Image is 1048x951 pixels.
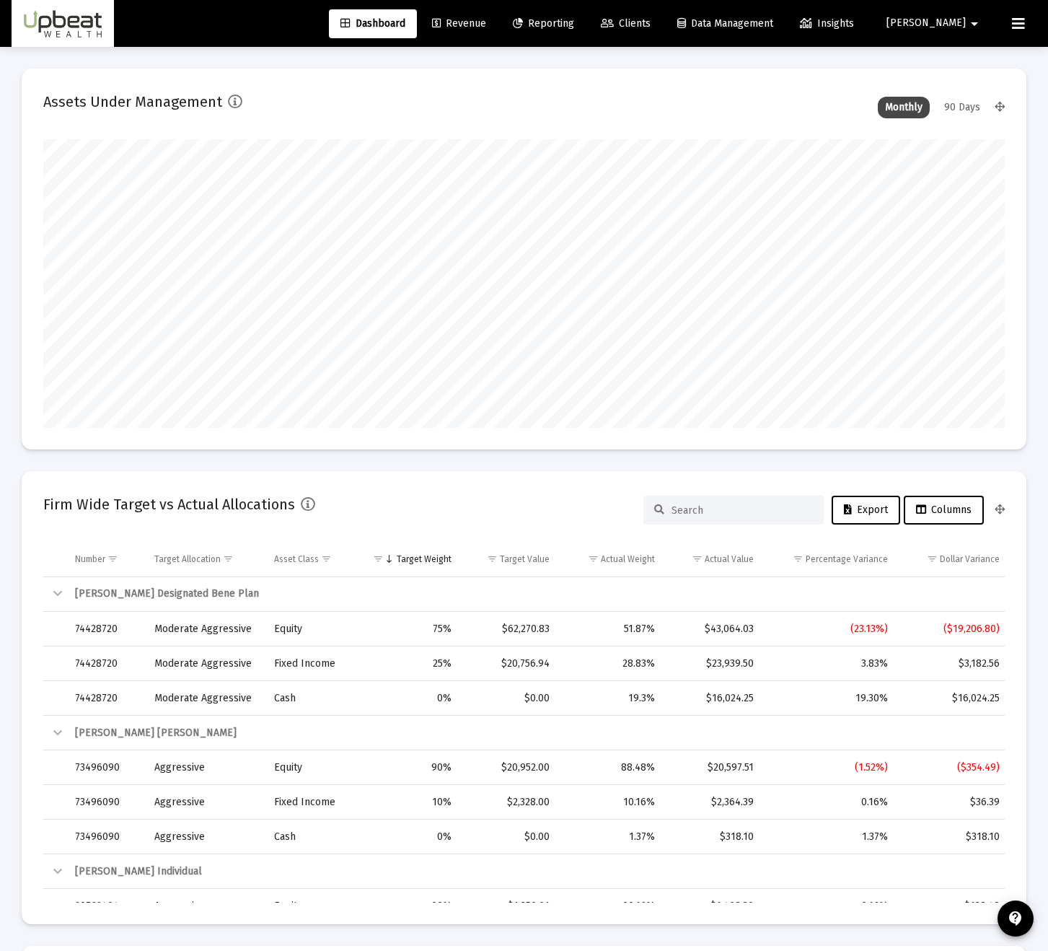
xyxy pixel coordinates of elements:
div: ($354.49) [908,761,1000,775]
button: Columns [904,496,984,525]
h2: Assets Under Management [43,90,222,113]
span: Columns [916,504,972,516]
div: Data grid [43,542,1005,903]
div: 3.83% [774,657,888,671]
div: $62,270.83 [472,622,550,636]
div: $16,024.25 [908,691,1000,706]
td: Aggressive [144,785,264,820]
td: 20762494 [65,889,144,924]
span: Insights [800,17,854,30]
button: Export [832,496,900,525]
div: 75% [366,622,451,636]
a: Clients [589,9,662,38]
div: 90% [366,761,451,775]
div: ($19,206.80) [908,622,1000,636]
span: Show filter options for column 'Asset Class' [321,553,332,564]
h2: Firm Wide Target vs Actual Allocations [43,493,295,516]
span: Dashboard [340,17,405,30]
div: $20,952.00 [472,761,550,775]
div: $318.10 [908,830,1000,844]
td: 74428720 [65,647,144,681]
td: 73496090 [65,785,144,820]
mat-icon: arrow_drop_down [966,9,983,38]
div: Target Weight [397,553,452,565]
div: $23,939.50 [675,657,754,671]
td: Moderate Aggressive [144,612,264,647]
div: 0% [366,830,451,844]
a: Reporting [501,9,586,38]
div: $36.39 [908,795,1000,810]
div: 1.37% [570,830,655,844]
td: Cash [264,820,357,854]
button: [PERSON_NAME] [869,9,1000,38]
td: Column Number [65,542,144,577]
span: Show filter options for column 'Actual Weight' [588,553,599,564]
td: Aggressive [144,750,264,785]
input: Search [671,504,813,517]
td: Aggressive [144,889,264,924]
div: 88.48% [570,761,655,775]
td: Column Actual Value [665,542,764,577]
a: Data Management [666,9,785,38]
span: [PERSON_NAME] [886,17,966,30]
div: 25% [366,657,451,671]
a: Revenue [420,9,498,38]
div: $20,756.94 [472,657,550,671]
div: $2,364.39 [675,795,754,810]
td: Column Percentage Variance [764,542,898,577]
span: Show filter options for column 'Number' [107,553,118,564]
div: $318.10 [675,830,754,844]
div: Number [75,553,105,565]
div: 19.30% [774,691,888,706]
div: Actual Value [705,553,754,565]
a: Insights [788,9,866,38]
div: 0% [366,691,451,706]
span: Export [844,504,888,516]
div: Actual Weight [601,553,655,565]
div: $3,182.56 [908,657,1000,671]
td: Column Asset Class [264,542,357,577]
div: 19.3% [570,691,655,706]
td: 73496090 [65,820,144,854]
div: [PERSON_NAME] [PERSON_NAME] [75,726,1000,740]
td: Column Target Value [462,542,560,577]
mat-icon: contact_support [1007,910,1024,927]
span: Show filter options for column 'Target Weight' [373,553,384,564]
td: Moderate Aggressive [144,681,264,716]
td: Aggressive [144,820,264,854]
td: Column Target Allocation [144,542,264,577]
span: Revenue [432,17,486,30]
td: Fixed Income [264,785,357,820]
div: 51.87% [570,622,655,636]
div: $16,024.25 [675,691,754,706]
img: Dashboard [22,9,103,38]
div: Dollar Variance [940,553,1000,565]
td: Moderate Aggressive [144,647,264,681]
td: Collapse [43,854,65,889]
a: Dashboard [329,9,417,38]
div: $43,064.03 [675,622,754,636]
div: 28.83% [570,657,655,671]
span: Show filter options for column 'Percentage Variance' [793,553,803,564]
div: 0.16% [774,795,888,810]
div: Target Allocation [154,553,221,565]
div: Percentage Variance [806,553,888,565]
div: Target Value [500,553,550,565]
div: [PERSON_NAME] Individual [75,864,1000,879]
span: Reporting [513,17,574,30]
td: 74428720 [65,681,144,716]
div: (1.52%) [774,761,888,775]
div: 10% [366,795,451,810]
td: 74428720 [65,612,144,647]
td: Column Target Weight [356,542,461,577]
div: $20,597.51 [675,761,754,775]
div: $2,328.00 [472,795,550,810]
div: Monthly [878,97,930,118]
td: Equity [264,750,357,785]
td: Cash [264,681,357,716]
div: (23.13%) [774,622,888,636]
div: 1.37% [774,830,888,844]
span: Clients [601,17,651,30]
span: Show filter options for column 'Actual Value' [692,553,703,564]
div: 90 Days [937,97,987,118]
